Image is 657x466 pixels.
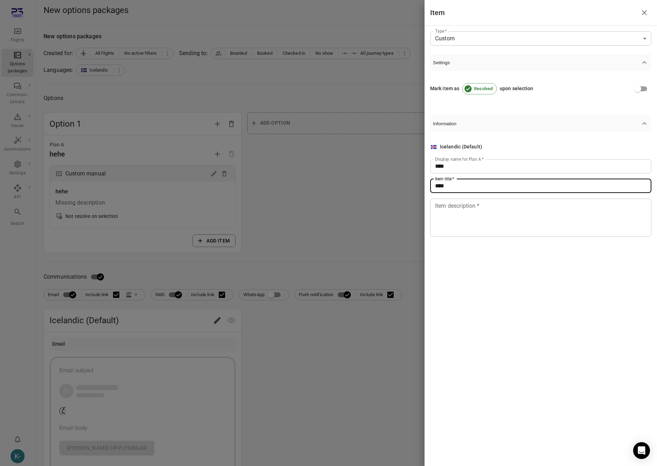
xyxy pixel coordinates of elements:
div: Settings [430,132,651,248]
div: Icelandic (Default) [440,143,482,151]
label: Item title [435,176,454,182]
span: Mark item as Resolved on selection [631,82,644,95]
div: Open Intercom Messenger [633,442,650,459]
div: Mark item as upon selection [430,83,533,94]
span: Resolved [470,85,497,92]
div: Custom [435,34,640,43]
label: Type [435,28,447,34]
button: Settings [430,54,651,71]
span: Information [433,121,640,126]
h1: Item [430,7,445,18]
span: Settings [433,60,640,65]
div: Settings [430,71,651,107]
label: Display name for Plan A [435,156,484,162]
button: Information [430,115,651,132]
button: Close drawer [637,6,651,20]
